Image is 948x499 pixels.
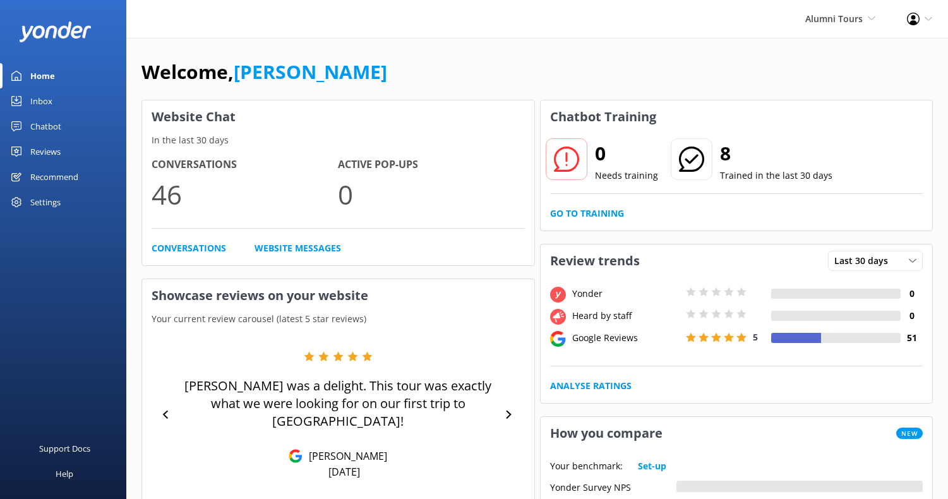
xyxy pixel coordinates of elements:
[595,169,658,183] p: Needs training
[176,377,500,430] p: [PERSON_NAME] was a delight. This tour was exactly what we were looking for on our first trip to ...
[550,459,623,473] p: Your benchmark:
[569,309,683,323] div: Heard by staff
[550,379,632,393] a: Analyse Ratings
[141,57,387,87] h1: Welcome,
[595,138,658,169] h2: 0
[901,287,923,301] h4: 0
[289,449,303,463] img: Google Reviews
[30,189,61,215] div: Settings
[30,139,61,164] div: Reviews
[569,287,683,301] div: Yonder
[152,173,338,215] p: 46
[720,138,832,169] h2: 8
[30,63,55,88] div: Home
[152,241,226,255] a: Conversations
[303,449,387,463] p: [PERSON_NAME]
[541,417,672,450] h3: How you compare
[834,254,896,268] span: Last 30 days
[142,100,534,133] h3: Website Chat
[142,279,534,312] h3: Showcase reviews on your website
[142,312,534,326] p: Your current review carousel (latest 5 star reviews)
[805,13,863,25] span: Alumni Tours
[753,331,758,343] span: 5
[720,169,832,183] p: Trained in the last 30 days
[30,164,78,189] div: Recommend
[541,100,666,133] h3: Chatbot Training
[338,173,524,215] p: 0
[142,133,534,147] p: In the last 30 days
[901,331,923,345] h4: 51
[638,459,666,473] a: Set-up
[338,157,524,173] h4: Active Pop-ups
[541,244,649,277] h3: Review trends
[328,465,360,479] p: [DATE]
[901,309,923,323] h4: 0
[19,21,92,42] img: yonder-white-logo.png
[152,157,338,173] h4: Conversations
[255,241,341,255] a: Website Messages
[569,331,683,345] div: Google Reviews
[30,88,52,114] div: Inbox
[550,481,676,492] div: Yonder Survey NPS
[550,207,624,220] a: Go to Training
[30,114,61,139] div: Chatbot
[39,436,90,461] div: Support Docs
[56,461,73,486] div: Help
[234,59,387,85] a: [PERSON_NAME]
[896,428,923,439] span: New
